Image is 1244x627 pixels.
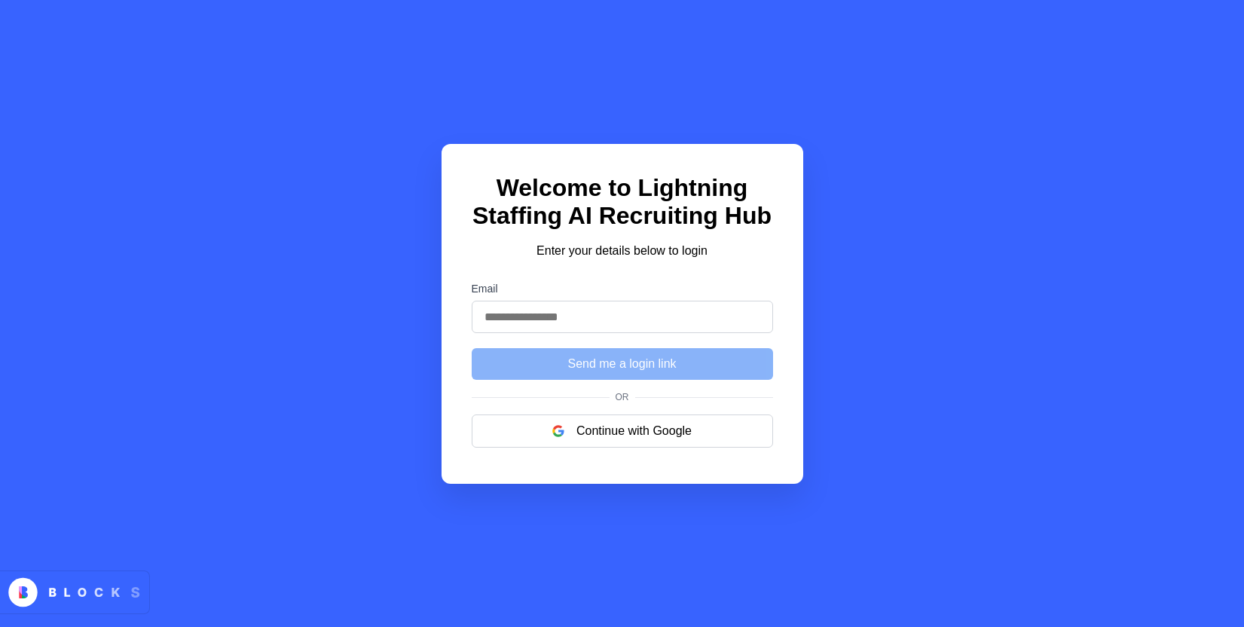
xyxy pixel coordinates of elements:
[472,242,773,260] p: Enter your details below to login
[472,174,773,230] h1: Welcome to Lightning Staffing AI Recruiting Hub
[472,414,773,448] button: Continue with Google
[610,392,635,402] span: Or
[472,283,773,295] label: Email
[472,348,773,380] button: Send me a login link
[552,425,564,437] img: google logo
